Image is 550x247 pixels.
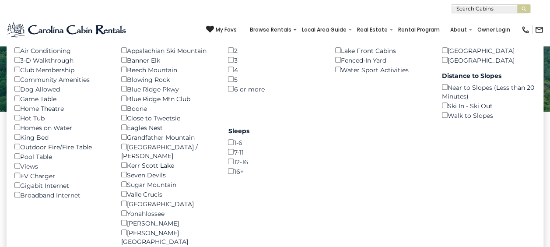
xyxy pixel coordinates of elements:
[535,25,543,34] img: mail-regular-black.png
[14,55,108,65] div: 3-D Walkthrough
[14,94,108,103] div: Game Table
[335,55,429,65] div: Fenced-In Yard
[121,160,215,170] div: Kerr Scott Lake
[228,84,322,94] div: 6 or more
[446,24,471,36] a: About
[121,170,215,180] div: Seven Devils
[121,132,215,142] div: Grandfather Mountain
[228,157,322,166] div: 12-16
[7,21,128,39] img: Blue-2.png
[121,55,215,65] div: Banner Elk
[14,84,108,94] div: Dog Allowed
[121,94,215,103] div: Blue Ridge Mtn Club
[14,103,108,113] div: Home Theatre
[121,218,215,228] div: [PERSON_NAME]
[228,147,322,157] div: 7-11
[442,71,536,80] label: Distance to Slopes
[442,82,536,101] div: Near to Slopes (Less than 20 Minutes)
[14,132,108,142] div: King Bed
[206,25,237,34] a: My Favs
[121,142,215,160] div: [GEOGRAPHIC_DATA] / [PERSON_NAME]
[121,46,215,55] div: Appalachian Ski Mountain
[121,228,215,246] div: [PERSON_NAME][GEOGRAPHIC_DATA]
[442,46,536,55] div: [GEOGRAPHIC_DATA]
[473,24,515,36] a: Owner Login
[14,161,108,171] div: Views
[121,103,215,113] div: Boone
[14,142,108,152] div: Outdoor Fire/Fire Table
[121,74,215,84] div: Blowing Rock
[335,46,429,55] div: Lake Front Cabins
[228,65,322,74] div: 4
[228,138,322,147] div: 1-6
[14,113,108,123] div: Hot Tub
[14,65,108,74] div: Club Membership
[442,110,536,120] div: Walk to Slopes
[298,24,351,36] a: Local Area Guide
[14,46,108,55] div: Air Conditioning
[228,166,322,176] div: 16+
[121,208,215,218] div: Yonahlossee
[216,26,237,34] span: My Favs
[521,25,530,34] img: phone-regular-black.png
[228,55,322,65] div: 3
[121,180,215,189] div: Sugar Mountain
[121,113,215,123] div: Close to Tweetsie
[394,24,444,36] a: Rental Program
[121,123,215,132] div: Eagles Nest
[121,84,215,94] div: Blue Ridge Pkwy
[228,74,322,84] div: 5
[335,65,429,74] div: Water Sport Activities
[121,65,215,74] div: Beech Mountain
[14,180,108,190] div: Gigabit Internet
[14,152,108,161] div: Pool Table
[353,24,392,36] a: Real Estate
[442,101,536,110] div: Ski In - Ski Out
[121,189,215,199] div: Valle Crucis
[228,127,322,135] label: Sleeps
[442,55,536,65] div: [GEOGRAPHIC_DATA]
[228,46,322,55] div: 2
[14,74,108,84] div: Community Amenities
[14,123,108,132] div: Homes on Water
[14,190,108,200] div: Broadband Internet
[121,199,215,208] div: [GEOGRAPHIC_DATA]
[245,24,296,36] a: Browse Rentals
[14,171,108,180] div: EV Charger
